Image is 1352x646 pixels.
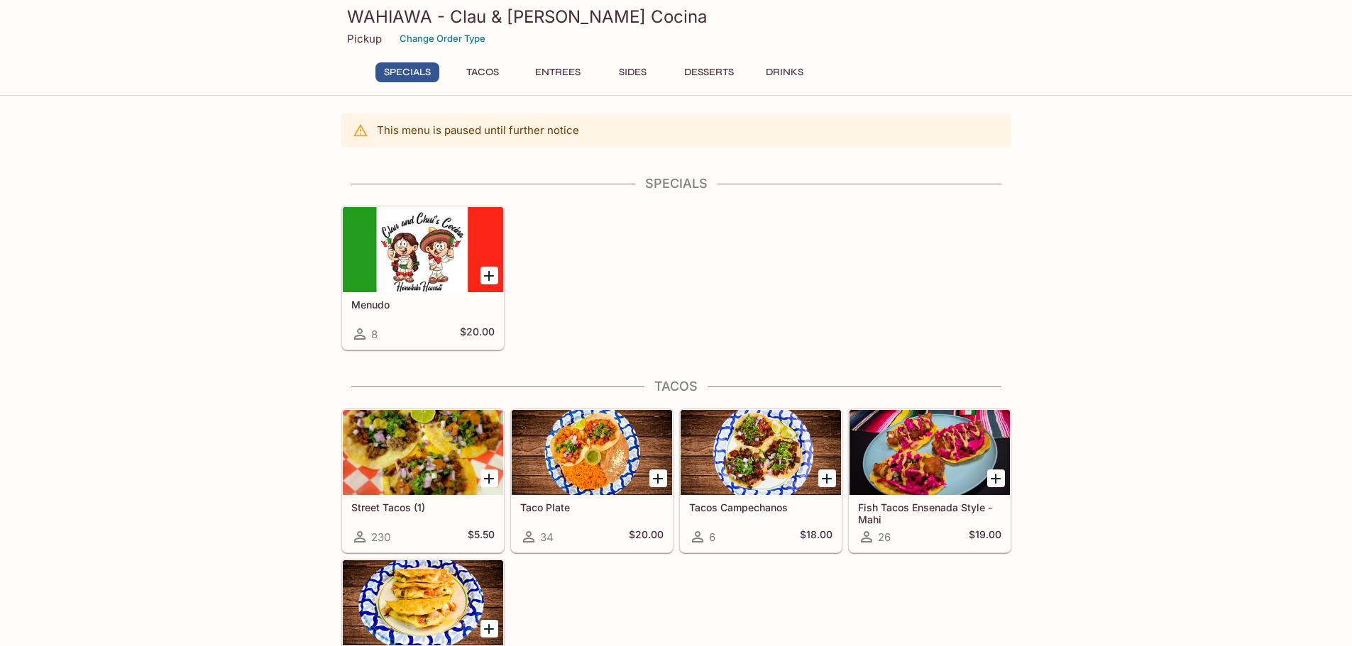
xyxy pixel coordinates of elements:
[681,410,841,495] div: Tacos Campechanos
[480,620,498,637] button: Add Tacos Gobernador
[689,501,832,513] h5: Tacos Campechanos
[351,501,495,513] h5: Street Tacos (1)
[520,501,664,513] h5: Taco Plate
[601,62,665,82] button: Sides
[987,469,1005,487] button: Add Fish Tacos Ensenada Style - Mahi
[480,267,498,284] button: Add Menudo
[526,62,590,82] button: Entrees
[341,176,1011,191] h4: Specials
[347,6,1006,28] h3: WAHIAWA - Clau & [PERSON_NAME] Cocina
[351,299,495,311] h5: Menudo
[393,28,492,50] button: Change Order Type
[818,469,836,487] button: Add Tacos Campechanos
[511,409,673,552] a: Taco Plate34$20.00
[342,409,504,552] a: Street Tacos (1)230$5.50
[371,328,378,341] span: 8
[451,62,515,82] button: Tacos
[676,62,742,82] button: Desserts
[375,62,439,82] button: Specials
[468,528,495,545] h5: $5.50
[849,409,1011,552] a: Fish Tacos Ensenada Style - Mahi26$19.00
[858,501,1001,525] h5: Fish Tacos Ensenada Style - Mahi
[629,528,664,545] h5: $20.00
[343,410,503,495] div: Street Tacos (1)
[800,528,832,545] h5: $18.00
[709,530,715,544] span: 6
[649,469,667,487] button: Add Taco Plate
[460,325,495,343] h5: $20.00
[753,62,817,82] button: Drinks
[377,123,579,137] p: This menu is paused until further notice
[343,207,503,292] div: Menudo
[480,469,498,487] button: Add Street Tacos (1)
[680,409,842,552] a: Tacos Campechanos6$18.00
[540,530,554,544] span: 34
[512,410,672,495] div: Taco Plate
[347,32,382,45] p: Pickup
[343,560,503,645] div: Tacos Gobernador
[371,530,390,544] span: 230
[341,379,1011,394] h4: Tacos
[969,528,1001,545] h5: $19.00
[342,206,504,350] a: Menudo8$20.00
[878,530,891,544] span: 26
[850,410,1010,495] div: Fish Tacos Ensenada Style - Mahi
